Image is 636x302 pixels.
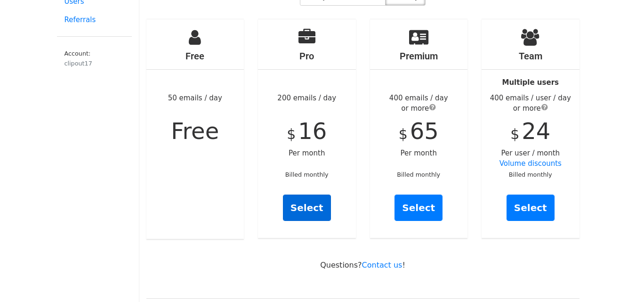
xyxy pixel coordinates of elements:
small: Billed monthly [285,171,329,178]
span: 24 [522,118,550,144]
div: Per user / month [482,19,580,238]
small: Account: [64,50,124,68]
span: 65 [410,118,439,144]
iframe: Chat Widget [589,257,636,302]
a: Select [283,195,331,221]
a: Referrals [57,11,132,29]
h4: Pro [258,50,356,62]
span: $ [287,126,296,142]
span: 16 [298,118,327,144]
a: Select [394,195,443,221]
div: clipout17 [64,59,124,68]
h4: Premium [370,50,468,62]
span: $ [399,126,408,142]
div: 400 emails / day or more [370,93,468,114]
small: Billed monthly [509,171,552,178]
p: Questions? ! [146,260,580,270]
a: Volume discounts [499,159,562,168]
div: 400 emails / user / day or more [482,93,580,114]
strong: Multiple users [502,78,559,87]
a: Contact us [362,261,403,269]
div: 200 emails / day Per month [258,19,356,238]
div: 50 emails / day [146,19,244,239]
span: Free [171,118,219,144]
h4: Free [146,50,244,62]
a: Select [507,195,555,221]
span: $ [510,126,519,142]
h4: Team [482,50,580,62]
div: Per month [370,19,468,238]
small: Billed monthly [397,171,440,178]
